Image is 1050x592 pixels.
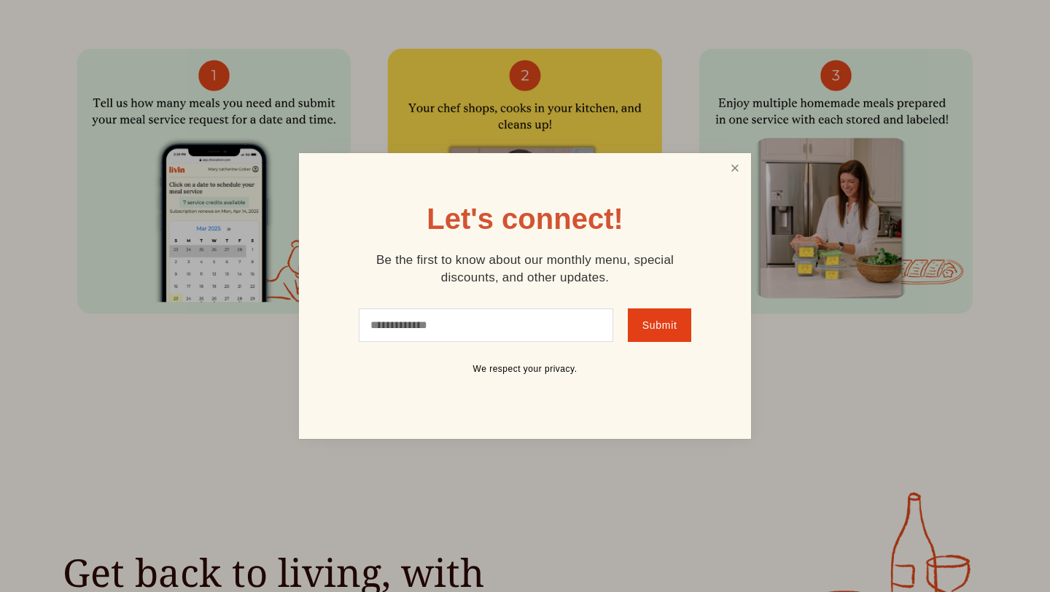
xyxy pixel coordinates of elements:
p: Be the first to know about our monthly menu, special discounts, and other updates. [350,252,700,287]
p: We respect your privacy. [350,364,700,375]
h1: Let's connect! [427,204,623,233]
span: Submit [642,319,677,331]
button: Submit [628,308,691,342]
a: Close [721,155,749,182]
